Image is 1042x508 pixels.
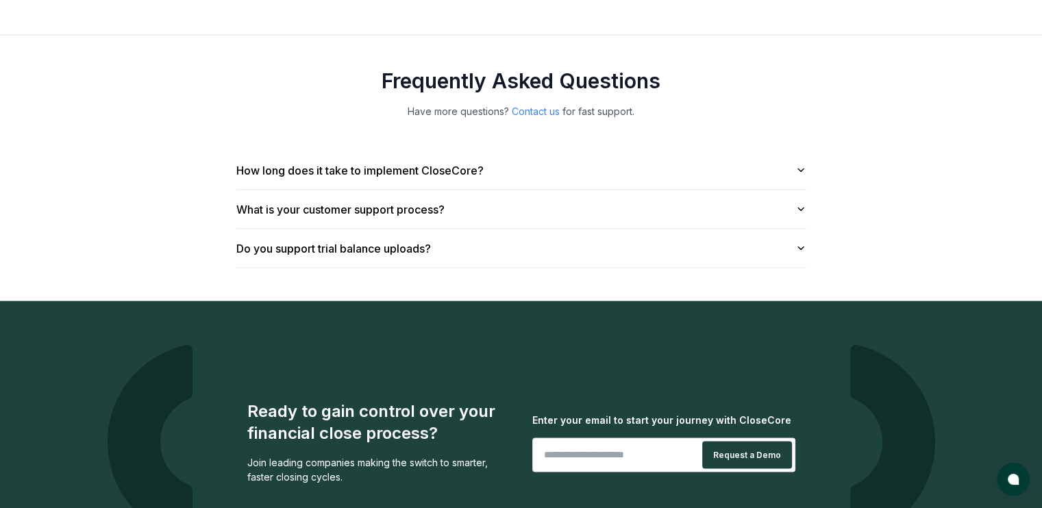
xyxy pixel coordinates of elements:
button: atlas-launcher [997,463,1030,496]
p: Have more questions? for fast support. [291,104,752,118]
button: Do you support trial balance uploads? [236,229,806,268]
div: Join leading companies making the switch to smarter, faster closing cycles. [247,455,510,484]
button: What is your customer support process? [236,190,806,229]
div: Enter your email to start your journey with CloseCore [532,413,795,427]
button: Contact us [512,104,560,118]
button: Request a Demo [702,442,792,469]
h2: Frequently Asked Questions [236,68,806,93]
div: Ready to gain control over your financial close process? [247,401,510,444]
button: How long does it take to implement CloseCore? [236,151,806,190]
